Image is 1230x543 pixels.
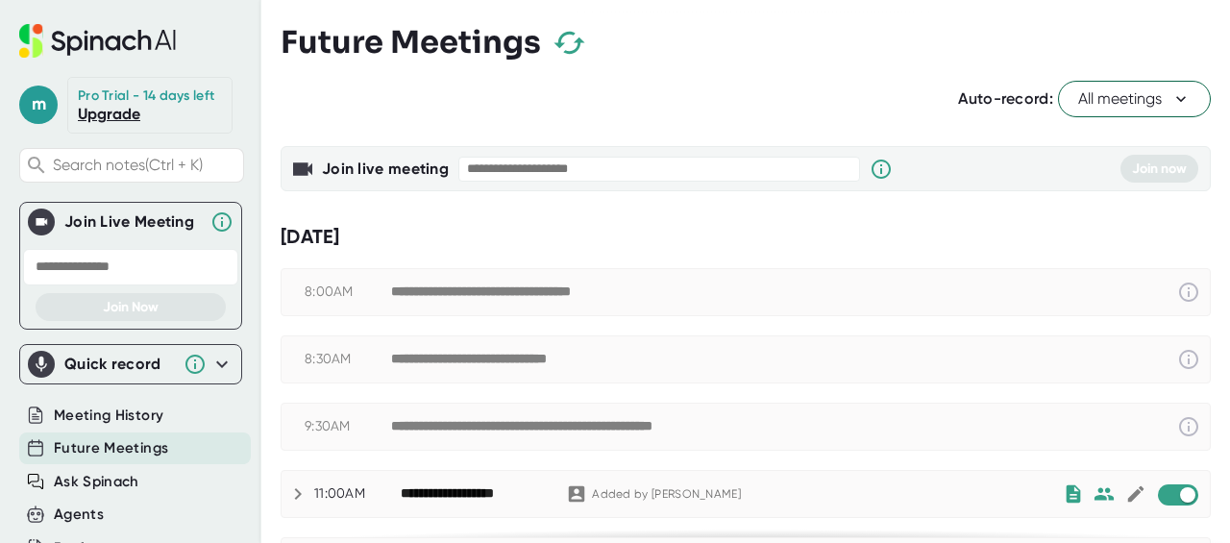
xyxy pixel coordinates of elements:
span: All meetings [1078,87,1191,111]
button: Ask Spinach [54,471,139,493]
svg: This event has already passed [1177,415,1200,438]
button: Future Meetings [54,437,168,459]
button: Meeting History [54,405,163,427]
div: Join Live Meeting [64,212,201,232]
button: All meetings [1058,81,1211,117]
div: 8:30AM [305,351,391,368]
img: Join Live Meeting [32,212,51,232]
div: Quick record [64,355,174,374]
div: 11:00AM [314,485,401,503]
div: Join Live MeetingJoin Live Meeting [28,203,234,241]
button: Join now [1120,155,1198,183]
b: Join live meeting [322,160,449,178]
span: m [19,86,58,124]
span: Join Now [103,299,159,315]
div: Quick record [28,345,234,383]
div: [DATE] [281,225,1211,249]
span: Join now [1132,160,1187,177]
button: Join Now [36,293,226,321]
h3: Future Meetings [281,24,541,61]
span: Search notes (Ctrl + K) [53,156,238,174]
div: Pro Trial - 14 days left [78,87,214,105]
svg: This event has already passed [1177,348,1200,371]
svg: This event has already passed [1177,281,1200,304]
button: Agents [54,504,104,526]
div: Added by [PERSON_NAME] [592,487,741,502]
a: Upgrade [78,105,140,123]
div: 9:30AM [305,418,391,435]
span: Auto-record: [958,89,1053,108]
div: 8:00AM [305,284,391,301]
